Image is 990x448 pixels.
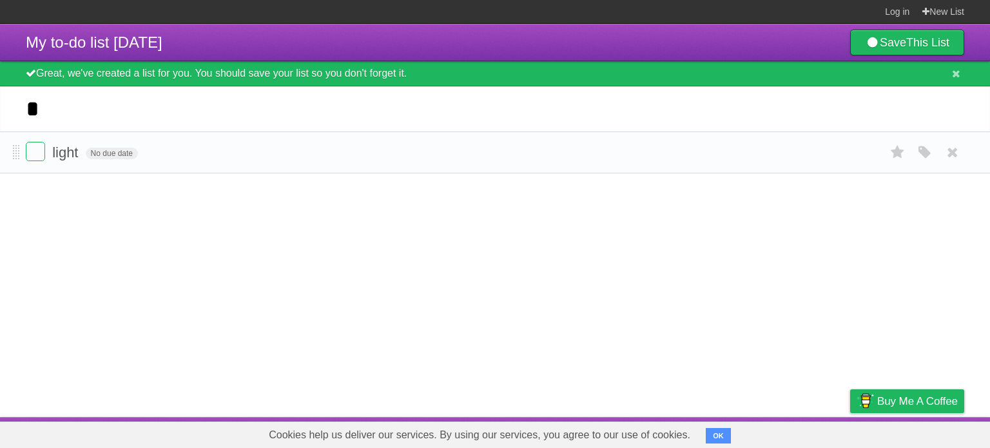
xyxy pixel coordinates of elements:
[26,34,162,51] span: My to-do list [DATE]
[790,420,818,445] a: Terms
[850,389,964,413] a: Buy me a coffee
[883,420,964,445] a: Suggest a feature
[679,420,706,445] a: About
[721,420,773,445] a: Developers
[86,148,138,159] span: No due date
[850,30,964,55] a: SaveThis List
[52,144,81,161] span: light
[857,390,874,412] img: Buy me a coffee
[886,142,910,163] label: Star task
[906,36,949,49] b: This List
[706,428,731,443] button: OK
[26,142,45,161] label: Done
[256,422,703,448] span: Cookies help us deliver our services. By using our services, you agree to our use of cookies.
[877,390,958,413] span: Buy me a coffee
[833,420,867,445] a: Privacy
